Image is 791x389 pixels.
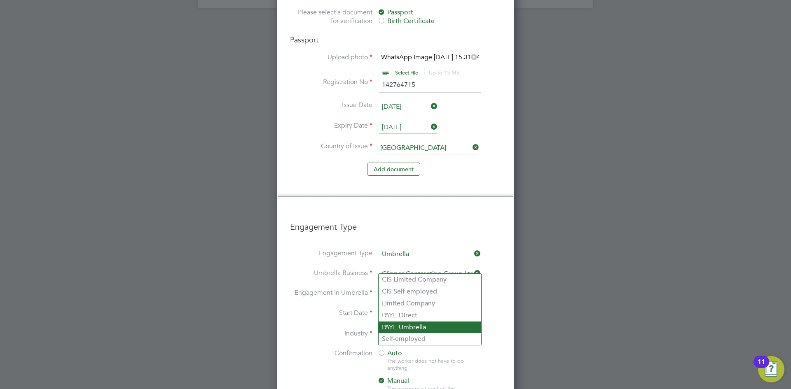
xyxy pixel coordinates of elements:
button: Add document [367,163,420,176]
input: Search for... [377,142,479,154]
label: Expiry Date [290,121,372,130]
label: Engagement In Umbrella [290,289,372,297]
li: Limited Company [379,298,481,310]
label: Country of Issue [290,142,372,151]
div: 11 [758,362,765,373]
label: Upload photo [290,53,372,62]
span: Manual [377,377,409,385]
li: PAYE Umbrella [379,321,481,333]
h4: Passport [290,35,501,44]
label: Registration No [290,78,372,86]
input: Search for... [379,268,481,280]
li: CIS Limited Company [379,274,481,286]
input: Select one [379,101,438,113]
label: Confirmation [290,349,372,358]
label: Start Date [290,309,372,317]
li: Self-employed [379,333,481,345]
div: The worker does not have to do anything. [387,358,480,372]
h3: Engagement Type [290,213,501,232]
li: PAYE Direct [379,310,481,321]
label: Issue Date [290,101,372,109]
div: Passport [377,8,501,17]
input: Select one [379,249,481,260]
li: CIS Self-employed [379,286,481,298]
div: Birth Certificate [377,17,501,26]
span: Auto [377,349,402,357]
label: Umbrella Business [290,269,372,277]
input: Select one [379,121,438,134]
label: Please select a document for verification [290,8,372,26]
button: Open Resource Center, 11 new notifications [758,356,784,382]
label: Industry [290,329,372,338]
label: Engagement Type [290,249,372,258]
